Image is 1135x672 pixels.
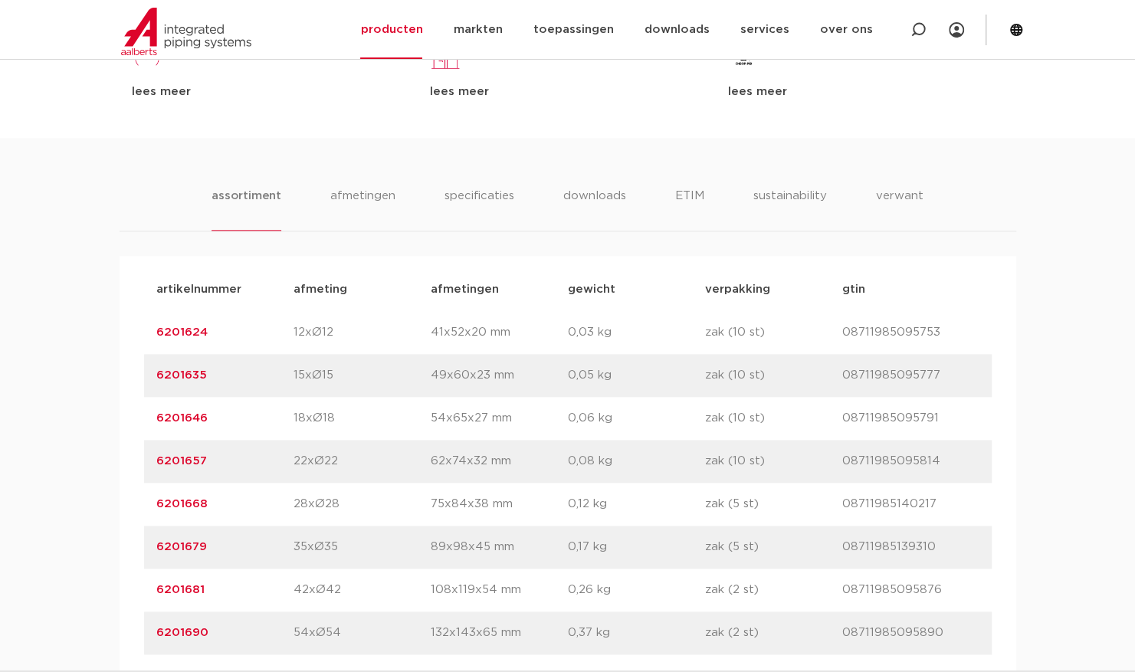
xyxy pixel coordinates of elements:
a: 6201679 [156,541,207,552]
p: 15xØ15 [294,366,431,385]
p: 108x119x54 mm [431,581,568,599]
p: 08711985095890 [842,624,979,642]
p: 08711985095753 [842,323,979,342]
li: assortiment [212,187,281,231]
p: 12xØ12 [294,323,431,342]
a: 6201624 [156,326,208,338]
a: 6201690 [156,627,208,638]
div: lees meer [728,83,1003,101]
p: 54xØ54 [294,624,431,642]
p: 49x60x23 mm [431,366,568,385]
div: lees meer [132,83,407,101]
li: sustainability [753,187,827,231]
p: zak (2 st) [705,581,842,599]
p: 0,17 kg [568,538,705,556]
a: 6201668 [156,498,208,510]
p: zak (10 st) [705,323,842,342]
p: 0,03 kg [568,323,705,342]
p: 0,06 kg [568,409,705,428]
p: zak (10 st) [705,366,842,385]
p: 08711985095814 [842,452,979,470]
a: 6201681 [156,584,205,595]
p: 0,37 kg [568,624,705,642]
li: afmetingen [330,187,395,231]
p: 41x52x20 mm [431,323,568,342]
p: 89x98x45 mm [431,538,568,556]
p: zak (10 st) [705,409,842,428]
p: 42xØ42 [294,581,431,599]
p: artikelnummer [156,280,294,299]
p: verpakking [705,280,842,299]
p: 0,12 kg [568,495,705,513]
a: 6201657 [156,455,207,467]
li: verwant [876,187,923,231]
p: zak (2 st) [705,624,842,642]
li: downloads [563,187,626,231]
p: afmetingen [431,280,568,299]
div: lees meer [430,83,705,101]
p: 75x84x38 mm [431,495,568,513]
p: zak (5 st) [705,495,842,513]
li: specificaties [444,187,514,231]
a: 6201646 [156,412,208,424]
p: 08711985140217 [842,495,979,513]
p: 35xØ35 [294,538,431,556]
p: 0,05 kg [568,366,705,385]
p: 54x65x27 mm [431,409,568,428]
p: 0,08 kg [568,452,705,470]
p: 18xØ18 [294,409,431,428]
p: afmeting [294,280,431,299]
a: 6201635 [156,369,207,381]
p: 08711985095876 [842,581,979,599]
p: zak (10 st) [705,452,842,470]
p: 08711985139310 [842,538,979,556]
p: gewicht [568,280,705,299]
p: zak (5 st) [705,538,842,556]
p: 62x74x32 mm [431,452,568,470]
p: 08711985095791 [842,409,979,428]
p: 28xØ28 [294,495,431,513]
p: 0,26 kg [568,581,705,599]
p: 08711985095777 [842,366,979,385]
p: 132x143x65 mm [431,624,568,642]
p: 22xØ22 [294,452,431,470]
p: gtin [842,280,979,299]
li: ETIM [675,187,704,231]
